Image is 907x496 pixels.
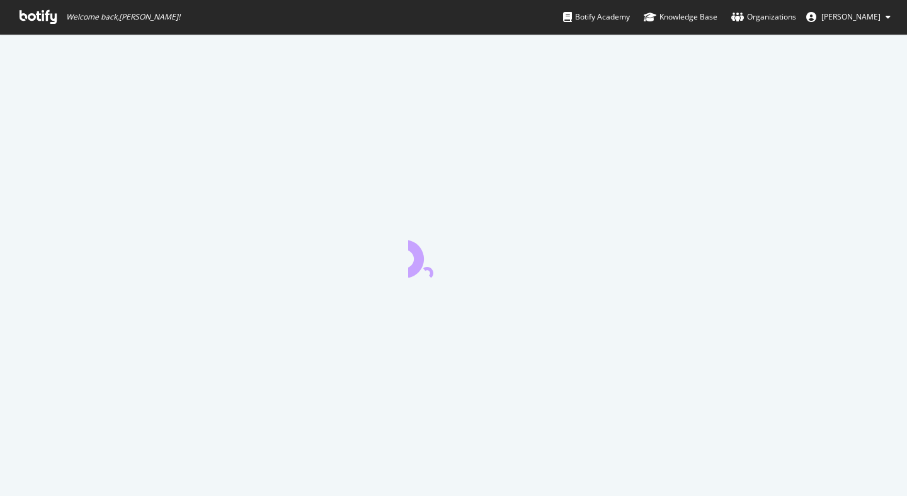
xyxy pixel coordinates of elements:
div: Botify Academy [563,11,630,23]
button: [PERSON_NAME] [796,7,901,27]
span: Anthony Rodrigues [821,11,881,22]
div: animation [408,232,499,278]
div: Knowledge Base [644,11,717,23]
div: Organizations [731,11,796,23]
span: Welcome back, [PERSON_NAME] ! [66,12,180,22]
